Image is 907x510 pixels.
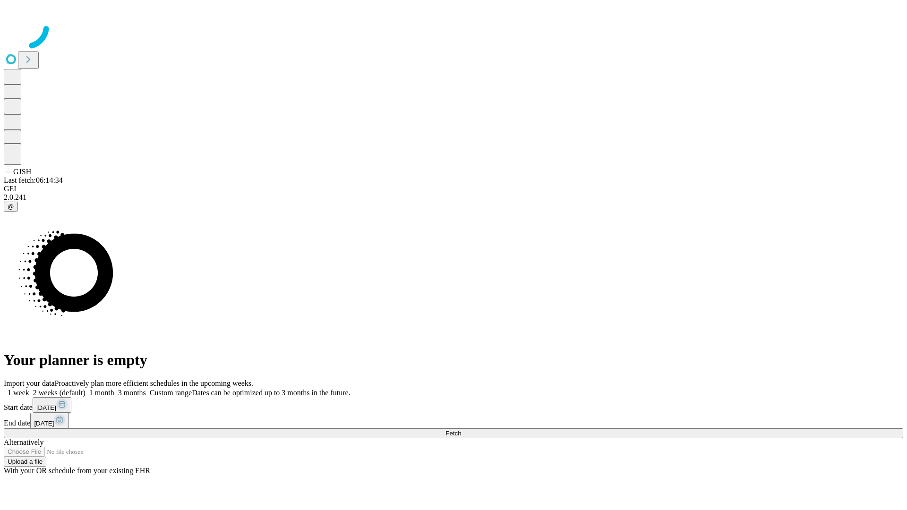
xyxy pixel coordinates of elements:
[4,397,903,413] div: Start date
[4,176,63,184] span: Last fetch: 06:14:34
[13,168,31,176] span: GJSH
[4,379,55,387] span: Import your data
[55,379,253,387] span: Proactively plan more efficient schedules in the upcoming weeks.
[445,430,461,437] span: Fetch
[118,389,146,397] span: 3 months
[30,413,69,428] button: [DATE]
[4,351,903,369] h1: Your planner is empty
[33,397,71,413] button: [DATE]
[33,389,86,397] span: 2 weeks (default)
[150,389,192,397] span: Custom range
[89,389,114,397] span: 1 month
[4,413,903,428] div: End date
[4,467,150,475] span: With your OR schedule from your existing EHR
[4,185,903,193] div: GEI
[4,457,46,467] button: Upload a file
[34,420,54,427] span: [DATE]
[4,202,18,212] button: @
[36,404,56,411] span: [DATE]
[192,389,350,397] span: Dates can be optimized up to 3 months in the future.
[4,438,43,446] span: Alternatively
[4,193,903,202] div: 2.0.241
[4,428,903,438] button: Fetch
[8,389,29,397] span: 1 week
[8,203,14,210] span: @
